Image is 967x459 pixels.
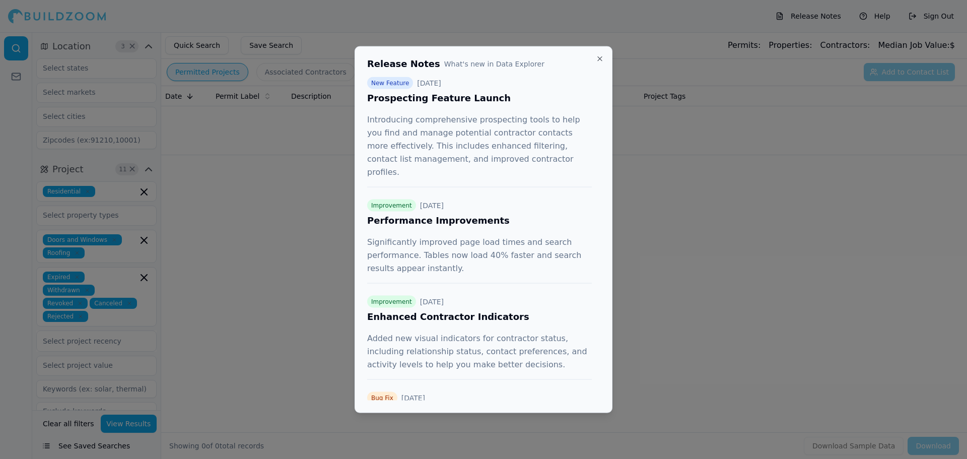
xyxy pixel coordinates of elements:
span: [DATE] [401,392,425,403]
h3: Performance Improvements [367,213,592,227]
p: Added new visual indicators for contractor status, including relationship status, contact prefere... [367,332,592,371]
p: Introducing comprehensive prospecting tools to help you find and manage potential contractor cont... [367,113,592,178]
span: Release Notes [367,59,440,68]
span: [DATE] [420,296,444,306]
span: [DATE] [420,200,444,210]
span: Improvement [367,295,416,307]
p: Significantly improved page load times and search performance. Tables now load 40% faster and sea... [367,235,592,275]
span: Improvement [367,199,416,211]
span: What's new in Data Explorer [444,58,544,69]
span: Bug Fix [367,391,397,404]
h3: Enhanced Contractor Indicators [367,309,592,323]
span: New Feature [367,77,413,89]
span: [DATE] [417,78,441,88]
h3: Prospecting Feature Launch [367,91,592,105]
